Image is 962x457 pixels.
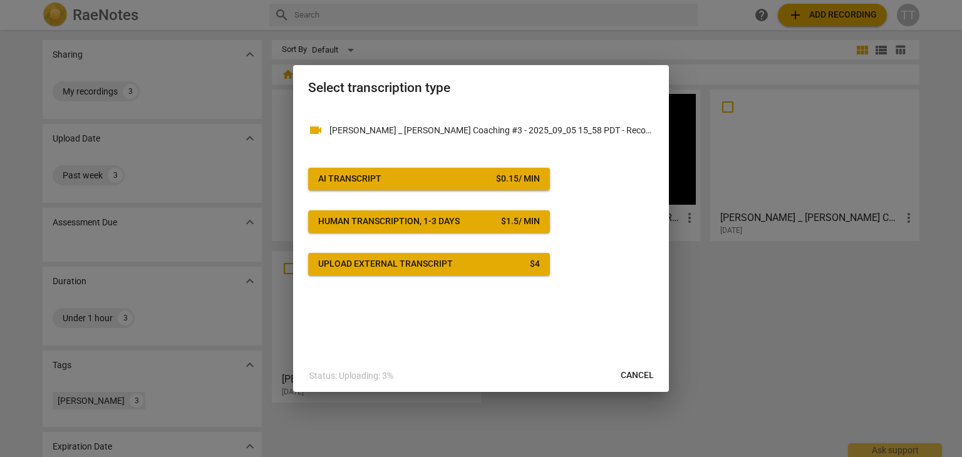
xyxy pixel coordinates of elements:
[308,123,323,138] span: videocam
[530,258,540,270] div: $ 4
[318,258,453,270] div: Upload external transcript
[501,215,540,228] div: $ 1.5 / min
[318,215,460,228] div: Human transcription, 1-3 days
[318,173,381,185] div: AI Transcript
[329,124,654,137] p: Ishani _ Tina Coaching #3 - 2025_09_05 15_58 PDT - Recording.mp4(video)
[496,173,540,185] div: $ 0.15 / min
[308,168,550,190] button: AI Transcript$0.15/ min
[309,369,393,383] p: Status: Uploading: 3%
[308,253,550,275] button: Upload external transcript$4
[308,80,654,96] h2: Select transcription type
[611,364,664,387] button: Cancel
[621,369,654,382] span: Cancel
[308,210,550,233] button: Human transcription, 1-3 days$1.5/ min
